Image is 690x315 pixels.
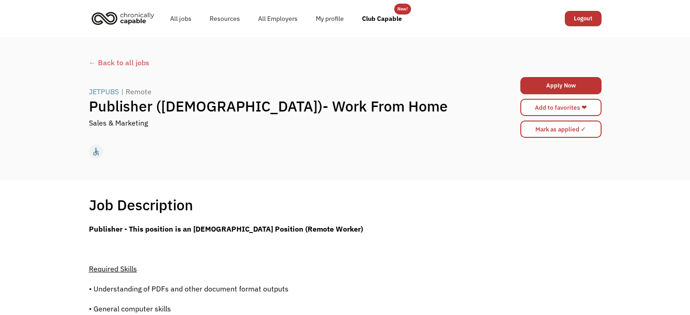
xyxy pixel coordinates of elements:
a: All jobs [161,4,201,33]
a: Resources [201,4,249,33]
div: JETPUBS [89,86,119,97]
div: accessible [91,145,101,159]
div: Sales & Marketing [89,117,148,128]
div: | [121,86,123,97]
a: Club Capable [353,4,411,33]
a: Add to favorites ❤ [520,99,602,116]
a: ← Back to all jobs [89,57,602,68]
a: JETPUBS|Remote [89,86,154,97]
div: Remote [126,86,152,97]
input: Mark as applied ✓ [520,121,602,138]
div: New! [397,4,408,15]
a: home [89,8,161,28]
a: My profile [307,4,353,33]
img: Chronically Capable logo [89,8,157,28]
h1: Job Description [89,196,193,214]
a: Logout [565,11,602,26]
a: Apply Now [520,77,602,94]
span: Required Skills [89,264,137,273]
p: • General computer skills [89,303,469,314]
form: Mark as applied form [520,118,602,140]
h1: Publisher ([DEMOGRAPHIC_DATA])- Work From Home [89,97,474,115]
strong: Publisher - This position is an [DEMOGRAPHIC_DATA] Position (Remote Worker) [89,224,363,233]
a: All Employers [249,4,307,33]
p: • Understanding of PDFs and other document format outputs [89,283,469,294]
